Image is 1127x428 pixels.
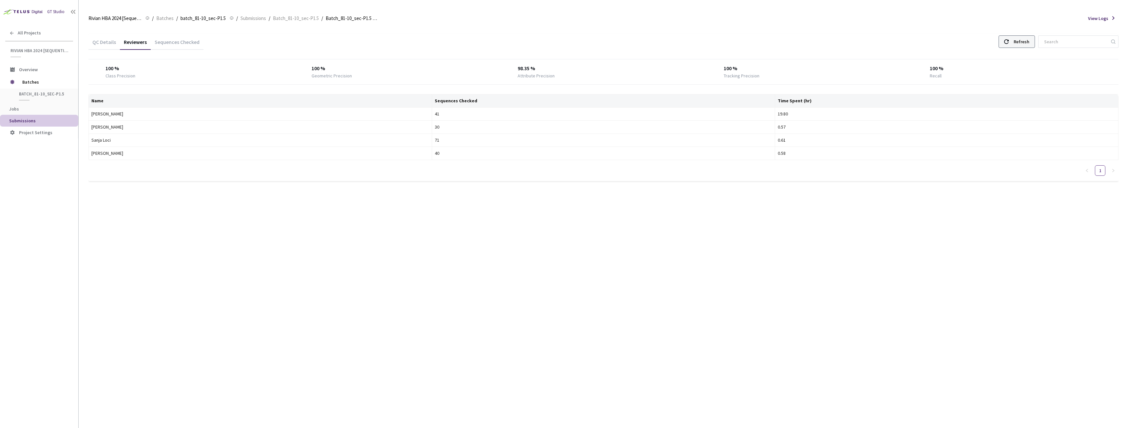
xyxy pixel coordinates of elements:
[518,72,555,79] div: Attribute Precision
[88,39,120,50] div: QC Details
[321,14,323,22] li: /
[435,150,773,157] div: 40
[151,39,203,50] div: Sequences Checked
[269,14,270,22] li: /
[10,48,69,53] span: Rivian HBA 2024 [Sequential]
[930,72,942,79] div: Recall
[435,123,773,131] div: 30
[1095,165,1105,176] li: 1
[1088,15,1108,22] span: View Logs
[326,14,379,22] span: Batch_81-10_sec-P1.5 QC - [DATE]
[22,75,67,89] span: Batches
[156,14,174,22] span: Batches
[775,94,1118,108] th: Time Spent (hr)
[91,150,429,157] div: [PERSON_NAME]
[19,130,52,135] span: Project Settings
[152,14,154,22] li: /
[9,118,36,124] span: Submissions
[181,14,226,22] span: batch_81-10_sec-P1.5
[105,65,277,72] div: 100 %
[435,136,773,144] div: 71
[88,14,142,22] span: Rivian HBA 2024 [Sequential]
[1111,169,1115,173] span: right
[518,65,689,72] div: 98.35 %
[47,9,65,15] div: GT Studio
[778,150,1116,157] div: 0.58
[120,39,151,50] div: Reviewers
[778,123,1116,131] div: 0.57
[272,14,320,22] a: Batch_81-10_sec-P1.5
[19,67,38,72] span: Overview
[155,14,175,22] a: Batches
[724,72,759,79] div: Tracking Precision
[105,72,135,79] div: Class Precision
[432,94,775,108] th: Sequences Checked
[435,110,773,117] div: 41
[1014,36,1029,48] div: Refresh
[19,91,67,97] span: batch_81-10_sec-P1.5
[778,136,1116,144] div: 0.61
[930,65,1101,72] div: 100 %
[778,110,1116,117] div: 19.80
[18,30,41,36] span: All Projects
[273,14,319,22] span: Batch_81-10_sec-P1.5
[176,14,178,22] li: /
[312,72,352,79] div: Geometric Precision
[240,14,266,22] span: Submissions
[91,110,429,117] div: [PERSON_NAME]
[1108,165,1118,176] li: Next Page
[9,106,19,112] span: Jobs
[1082,165,1092,176] li: Previous Page
[1082,165,1092,176] button: left
[1108,165,1118,176] button: right
[312,65,483,72] div: 100 %
[1095,166,1105,175] a: 1
[724,65,895,72] div: 100 %
[91,136,429,144] div: Sanja Loci
[89,94,432,108] th: Name
[1040,36,1110,48] input: Search
[239,14,267,22] a: Submissions
[236,14,238,22] li: /
[91,123,429,131] div: [PERSON_NAME]
[1085,169,1089,173] span: left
